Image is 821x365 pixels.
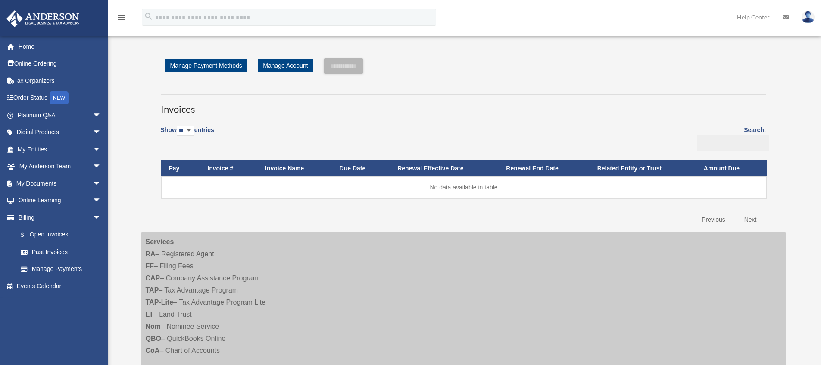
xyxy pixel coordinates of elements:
input: Search: [697,135,769,151]
strong: CoA [146,347,160,354]
select: Showentries [177,126,194,136]
a: Billingarrow_drop_down [6,209,110,226]
th: Renewal End Date: activate to sort column ascending [498,160,589,176]
th: Due Date: activate to sort column ascending [332,160,390,176]
i: menu [116,12,127,22]
span: arrow_drop_down [93,192,110,210]
strong: RA [146,250,156,258]
strong: TAP-Lite [146,299,174,306]
a: Manage Payment Methods [165,59,247,72]
span: arrow_drop_down [93,124,110,142]
strong: TAP [146,286,159,294]
span: arrow_drop_down [93,141,110,158]
a: Manage Payments [12,261,110,278]
a: Previous [695,211,731,229]
h3: Invoices [161,94,766,116]
a: Events Calendar [6,277,114,295]
a: Online Learningarrow_drop_down [6,192,114,209]
a: Past Invoices [12,243,110,261]
span: $ [25,230,30,240]
img: Anderson Advisors Platinum Portal [4,10,82,27]
a: My Anderson Teamarrow_drop_down [6,158,114,175]
span: arrow_drop_down [93,158,110,176]
strong: LT [146,311,153,318]
th: Pay: activate to sort column descending [161,160,200,176]
label: Show entries [161,125,214,145]
strong: FF [146,262,154,270]
a: Platinum Q&Aarrow_drop_down [6,107,114,124]
label: Search: [694,125,766,151]
th: Related Entity or Trust: activate to sort column ascending [590,160,696,176]
a: $Open Invoices [12,226,106,244]
strong: QBO [146,335,161,342]
span: arrow_drop_down [93,107,110,124]
strong: Nom [146,323,161,330]
a: My Entitiesarrow_drop_down [6,141,114,158]
th: Invoice Name: activate to sort column ascending [257,160,332,176]
th: Renewal Effective Date: activate to sort column ascending [390,160,498,176]
a: menu [116,15,127,22]
div: NEW [50,91,69,104]
a: Home [6,38,114,55]
th: Amount Due: activate to sort column ascending [696,160,767,176]
strong: CAP [146,274,160,282]
a: Order StatusNEW [6,89,114,107]
a: Manage Account [258,59,313,72]
strong: Services [146,238,174,245]
th: Invoice #: activate to sort column ascending [200,160,257,176]
a: Tax Organizers [6,72,114,89]
a: Next [738,211,763,229]
i: search [144,12,153,21]
a: Online Ordering [6,55,114,72]
span: arrow_drop_down [93,209,110,227]
span: arrow_drop_down [93,175,110,192]
a: Digital Productsarrow_drop_down [6,124,114,141]
img: User Pic [802,11,815,23]
td: No data available in table [161,176,767,198]
a: My Documentsarrow_drop_down [6,175,114,192]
